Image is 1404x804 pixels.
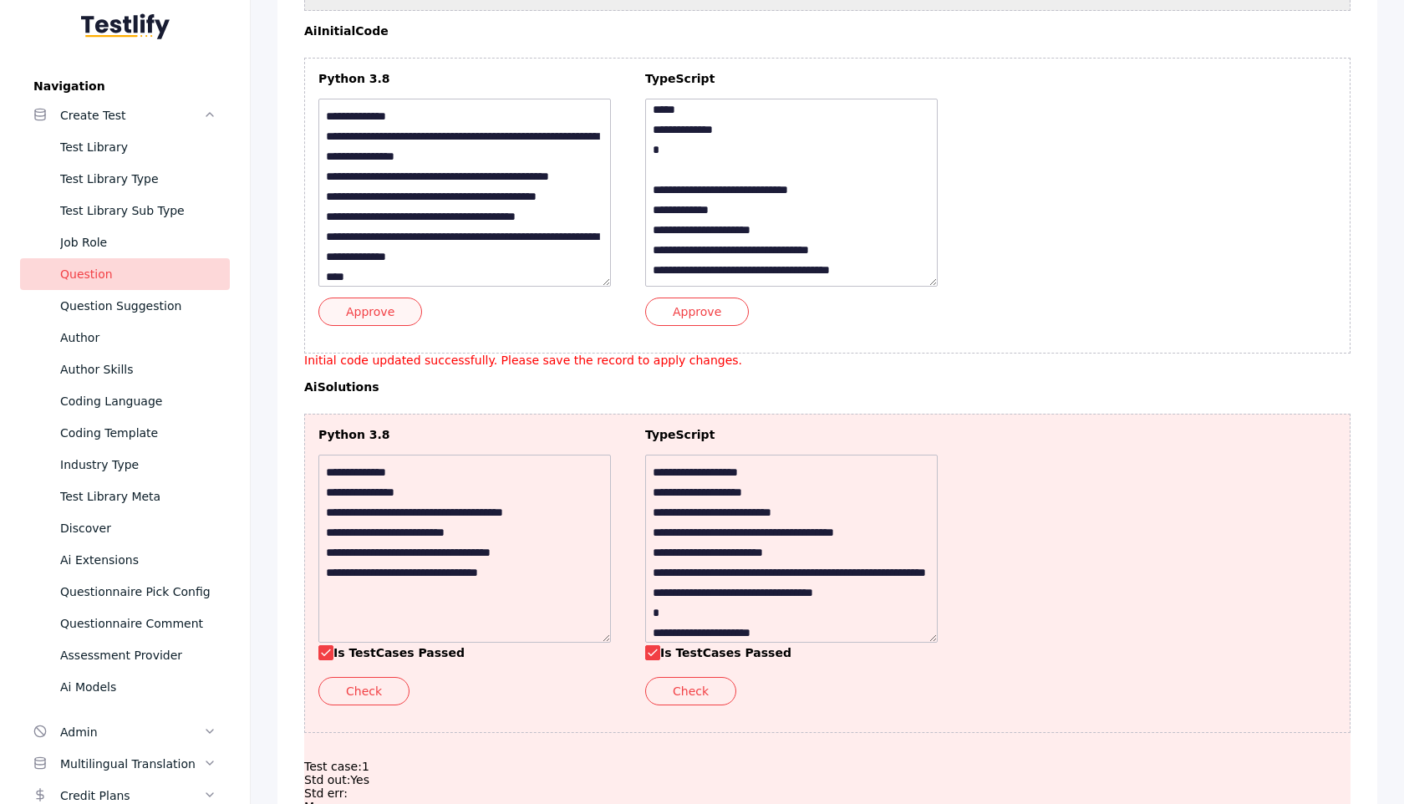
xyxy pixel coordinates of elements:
[60,105,203,125] div: Create Test
[645,298,749,326] button: Approve
[60,486,216,506] div: Test Library Meta
[318,298,422,326] button: Approve
[20,226,230,258] a: Job Role
[304,354,1351,367] p: Initial code updated successfully. Please save the record to apply changes.
[81,13,170,39] img: Testlify - Backoffice
[318,72,632,85] label: Python 3.8
[20,481,230,512] a: Test Library Meta
[318,428,632,441] label: Python 3.8
[20,322,230,354] a: Author
[304,24,1351,38] label: aiInitialCode
[304,760,1351,773] p: Test case: 1
[60,754,203,774] div: Multilingual Translation
[60,423,216,443] div: Coding Template
[318,645,632,662] label: Is TestCases Passed
[318,677,409,705] button: Check
[645,428,959,441] label: TypeScript
[20,354,230,385] a: Author Skills
[60,613,216,634] div: Questionnaire Comment
[20,417,230,449] a: Coding Template
[20,512,230,544] a: Discover
[20,608,230,639] a: Questionnaire Comment
[304,380,1351,394] label: aiSolutions
[60,232,216,252] div: Job Role
[60,137,216,157] div: Test Library
[645,645,959,662] label: Is TestCases Passed
[60,550,216,570] div: Ai Extensions
[645,677,736,705] button: Check
[20,639,230,671] a: Assessment Provider
[20,385,230,417] a: Coding Language
[20,258,230,290] a: Question
[20,131,230,163] a: Test Library
[60,677,216,697] div: Ai Models
[20,79,230,93] label: Navigation
[645,72,959,85] label: TypeScript
[20,576,230,608] a: Questionnaire Pick Config
[60,518,216,538] div: Discover
[60,359,216,379] div: Author Skills
[60,328,216,348] div: Author
[20,195,230,226] a: Test Library Sub Type
[20,290,230,322] a: Question Suggestion
[20,671,230,703] a: Ai Models
[20,163,230,195] a: Test Library Type
[60,391,216,411] div: Coding Language
[304,786,1351,800] p: Std err:
[304,773,1351,786] p: Std out: Yes
[60,645,216,665] div: Assessment Provider
[60,296,216,316] div: Question Suggestion
[60,169,216,189] div: Test Library Type
[60,201,216,221] div: Test Library Sub Type
[60,455,216,475] div: Industry Type
[60,722,203,742] div: Admin
[20,544,230,576] a: Ai Extensions
[20,449,230,481] a: Industry Type
[60,582,216,602] div: Questionnaire Pick Config
[60,264,216,284] div: Question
